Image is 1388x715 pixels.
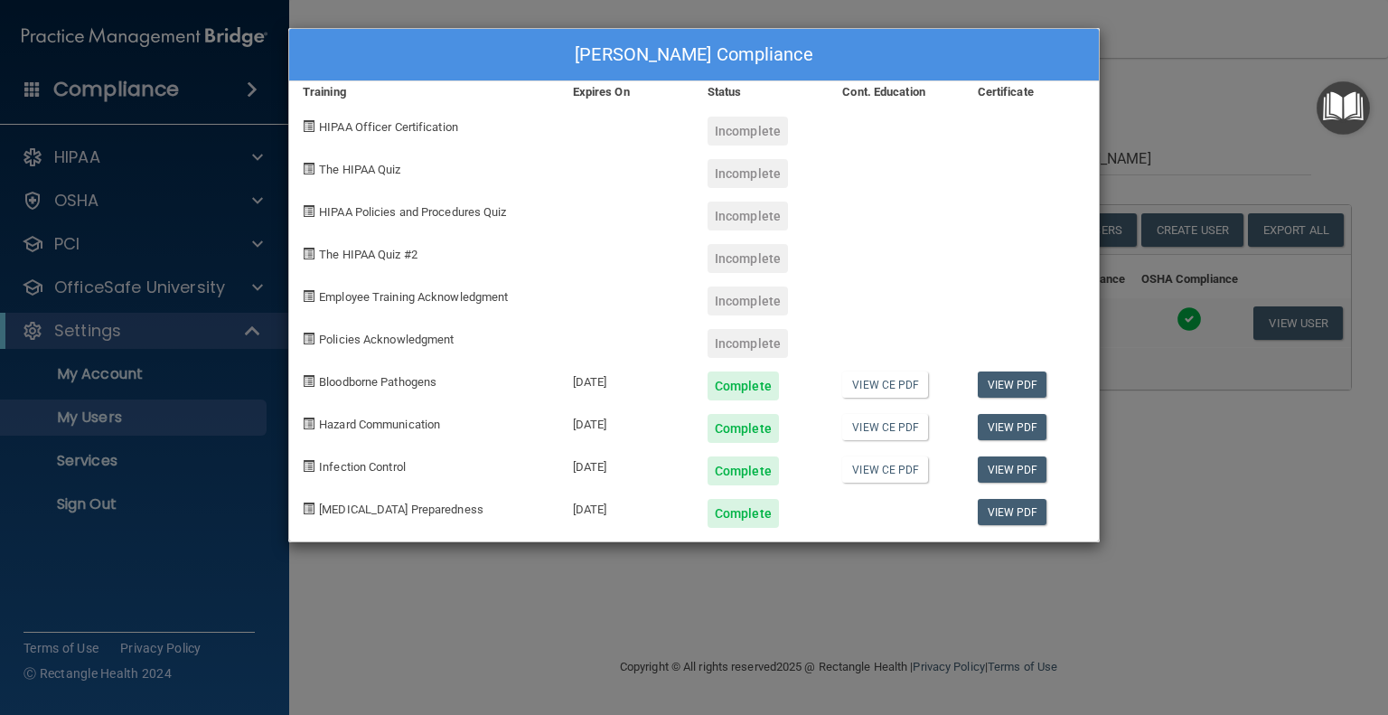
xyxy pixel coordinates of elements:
span: Policies Acknowledgment [319,333,454,346]
div: Complete [708,372,779,400]
div: [DATE] [559,443,694,485]
span: Bloodborne Pathogens [319,375,436,389]
span: [MEDICAL_DATA] Preparedness [319,503,483,516]
button: Open Resource Center [1317,81,1370,135]
div: [DATE] [559,485,694,528]
span: HIPAA Policies and Procedures Quiz [319,205,506,219]
div: Incomplete [708,117,788,146]
span: Hazard Communication [319,418,440,431]
span: HIPAA Officer Certification [319,120,458,134]
a: View CE PDF [842,414,928,440]
a: View PDF [978,372,1047,398]
div: Incomplete [708,329,788,358]
span: Infection Control [319,460,406,474]
div: [PERSON_NAME] Compliance [289,29,1099,81]
div: Cont. Education [829,81,963,103]
div: Complete [708,456,779,485]
span: The HIPAA Quiz [319,163,400,176]
div: Incomplete [708,244,788,273]
a: View PDF [978,499,1047,525]
a: View PDF [978,456,1047,483]
a: View CE PDF [842,456,928,483]
div: Training [289,81,559,103]
span: The HIPAA Quiz #2 [319,248,417,261]
div: Incomplete [708,202,788,230]
span: Employee Training Acknowledgment [319,290,508,304]
div: Incomplete [708,159,788,188]
div: Expires On [559,81,694,103]
div: [DATE] [559,358,694,400]
div: Incomplete [708,287,788,315]
div: Complete [708,499,779,528]
div: [DATE] [559,400,694,443]
div: Certificate [964,81,1099,103]
div: Complete [708,414,779,443]
a: View PDF [978,414,1047,440]
div: Status [694,81,829,103]
a: View CE PDF [842,372,928,398]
